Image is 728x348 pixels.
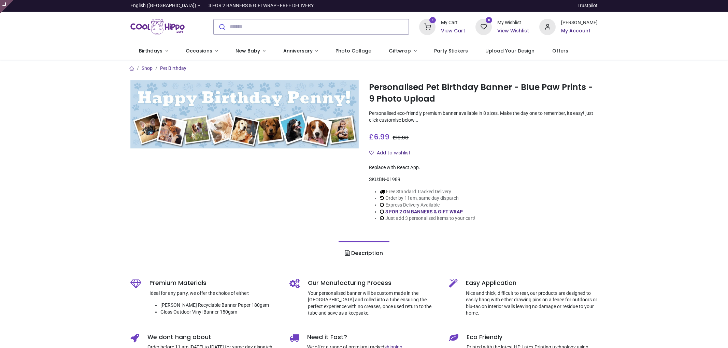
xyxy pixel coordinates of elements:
li: Gloss Outdoor Vinyl Banner 150gsm [160,309,280,316]
span: Birthdays [139,47,162,54]
a: 1 [419,24,436,29]
li: Express Delivery Available [380,202,475,209]
button: Submit [214,19,230,34]
a: New Baby [227,42,274,60]
a: English ([GEOGRAPHIC_DATA]) [130,2,201,9]
span: New Baby [235,47,260,54]
h5: We dont hang about [147,333,280,342]
h5: Premium Materials [149,279,280,287]
a: View Wishlist [497,28,529,34]
img: Cool Hippo [130,17,185,36]
p: Nice and thick, difficult to tear, our products are designed to easily hang with either drawing p... [466,290,598,317]
a: 3 FOR 2 ON BANNERS & GIFT WRAP [385,209,463,214]
p: Ideal for any party, we offer the choice of either: [149,290,280,297]
a: 0 [475,24,492,29]
li: Just add 3 personalised items to your cart! [380,215,475,222]
span: Anniversary [283,47,313,54]
p: Your personalised banner will be custom made in the [GEOGRAPHIC_DATA] and rolled into a tube ensu... [308,290,439,317]
div: [PERSON_NAME] [561,19,598,26]
h1: Personalised Pet Birthday Banner - Blue Paw Prints - 9 Photo Upload [369,81,598,105]
span: £ [369,132,389,142]
span: 13.98 [396,134,409,141]
span: BN-01989 [379,177,400,182]
h5: Easy Application [466,279,598,287]
span: Giftwrap [389,47,411,54]
span: Photo Collage [336,47,371,54]
a: Birthdays [130,42,177,60]
a: Trustpilot [577,2,598,9]
li: [PERSON_NAME] Recyclable Banner Paper 180gsm [160,302,280,309]
div: SKU: [369,176,598,183]
img: Personalised Pet Birthday Banner - Blue Paw Prints - 9 Photo Upload [130,80,359,149]
i: Add to wishlist [369,150,374,155]
div: My Cart [441,19,465,26]
sup: 0 [486,17,492,24]
button: Add to wishlistAdd to wishlist [369,147,416,159]
div: 3 FOR 2 BANNERS & GIFTWRAP - FREE DELIVERY [209,2,314,9]
a: Pet Birthday [160,65,186,71]
h5: Eco Friendly [467,333,598,342]
sup: 1 [429,17,436,24]
li: Free Standard Tracked Delivery [380,188,475,195]
span: Occasions [186,47,212,54]
a: Description [339,241,389,265]
a: My Account [561,28,598,34]
li: Order by 11am, same day dispatch [380,195,475,202]
span: 6.99 [374,132,389,142]
div: My Wishlist [497,19,529,26]
a: Giftwrap [380,42,426,60]
span: Party Stickers [434,47,468,54]
a: Shop [142,65,153,71]
h5: Our Manufacturing Process [308,279,439,287]
div: Replace with React App. [369,164,598,171]
a: Occasions [177,42,227,60]
span: Upload Your Design [485,47,534,54]
a: View Cart [441,28,465,34]
span: £ [392,134,409,141]
span: Offers [552,47,568,54]
h5: Need it Fast? [307,333,439,342]
a: Anniversary [274,42,327,60]
p: Personalised eco-friendly premium banner available in 8 sizes. Make the day one to remember, its ... [369,110,598,123]
a: Logo of Cool Hippo [130,17,185,36]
